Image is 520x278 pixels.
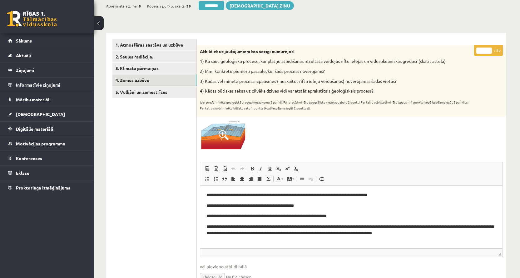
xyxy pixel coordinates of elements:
[211,164,220,173] a: Ievietot kā vienkāršu tekstu (vadīšanas taustiņš+pārslēgšanas taustiņš+V)
[306,175,315,183] a: Atsaistīt
[147,1,186,11] span: Kopējais punktu skaits:
[6,6,295,13] body: Bagātinātā teksta redaktors, wiswyg-editor-47024953563820-1757528648-122
[16,155,42,161] span: Konferences
[229,164,238,173] a: Atcelt (vadīšanas taustiņš+Z)
[8,107,86,121] a: [DEMOGRAPHIC_DATA]
[16,38,32,43] span: Sākums
[16,63,86,77] legend: Ziņojumi
[200,88,472,94] p: 4) Kādas būtiskas sekas uz cilvēka dzīves vidi var atstāt aprakstītais ģeoloģiskais process?
[200,48,295,54] strong: Atbildiet uz jautājumiem tos secīgi numurējot!
[226,1,294,10] a: [DEMOGRAPHIC_DATA] ziņu
[112,51,196,63] a: 2. Saules radiācija.
[8,63,86,77] a: Ziņojumi
[8,78,86,92] a: Informatīvie ziņojumi
[246,175,255,183] a: Izlīdzināt pa labi
[8,151,86,165] a: Konferences
[186,1,191,11] span: 29
[139,1,141,11] span: 5
[220,175,229,183] a: Bloka citāts
[8,92,86,107] a: Mācību materiāli
[112,74,196,86] a: 4. Zemes uzbūve
[200,263,503,270] span: vai pievieno atbildi failā
[16,185,70,190] span: Proktoringa izmēģinājums
[112,39,196,51] a: 1. Atmosfēras sastāvs un uzbūve
[200,100,469,111] sub: (par precīzi minēta ģeoloģiskā procesa nosaukumu 2 punkti. Par precīzi minētu ģeogrāfisko vietu/a...
[7,11,57,27] a: Rīgas 1. Tālmācības vidusskola
[200,186,503,248] iframe: Bagātinātā teksta redaktors, wiswyg-editor-user-answer-47024838171940
[474,45,503,56] p: / 8p
[8,180,86,195] a: Proktoringa izmēģinājums
[248,164,257,173] a: Treknraksts (vadīšanas taustiņš+B)
[203,175,211,183] a: Ievietot/noņemt numurētu sarakstu
[8,166,86,180] a: Eklase
[498,252,501,255] span: Mērogot
[8,136,86,151] a: Motivācijas programma
[211,175,220,183] a: Ievietot/noņemt sarakstu ar aizzīmēm
[292,164,300,173] a: Noņemt stilus
[255,175,264,183] a: Izlīdzināt malas
[200,58,472,64] p: 1) Kā sauc ģeoloģisku procesu, kur plātņu atbīdīšanās rezultātā veidojas riftu ielejas un vidusok...
[200,68,472,74] p: 2) Mini konkrētu piemēru pasaulē, kur šāds process novērojams?
[16,111,65,117] span: [DEMOGRAPHIC_DATA]
[298,175,306,183] a: Saite (vadīšanas taustiņš+K)
[283,164,292,173] a: Augšraksts
[16,53,31,58] span: Aktuāli
[220,164,229,173] a: Ievietot no Worda
[265,164,274,173] a: Pasvītrojums (vadīšanas taustiņš+U)
[16,170,29,176] span: Eklase
[229,175,238,183] a: Izlīdzināt pa kreisi
[238,175,246,183] a: Centrēti
[16,78,86,92] legend: Informatīvie ziņojumi
[16,141,65,146] span: Motivācijas programma
[200,78,472,84] p: 3) Kādas vēl minētā procesa izpausmes ( neskaitot riftu ieleju veidošanos) novērojamas šādās vietās?
[8,122,86,136] a: Digitālie materiāli
[264,175,273,183] a: Math
[8,33,86,48] a: Sākums
[274,175,285,183] a: Teksta krāsa
[317,175,325,183] a: Ievietot lapas pārtraukumu drukai
[274,164,283,173] a: Apakšraksts
[106,1,138,11] span: Aprēķinātā atzīme:
[203,164,211,173] a: Ielīmēt (vadīšanas taustiņš+V)
[16,126,53,132] span: Digitālie materiāli
[238,164,246,173] a: Atkārtot (vadīšanas taustiņš+Y)
[6,6,295,23] body: Bagātinātā teksta redaktors, wiswyg-editor-47024953563440-1757528648-797
[200,120,247,149] img: vbc.png
[8,48,86,63] a: Aktuāli
[112,63,196,74] a: 3. Klimata pārmaiņas
[112,86,196,98] a: 5. Vulkāni un zemestrīces
[257,164,265,173] a: Slīpraksts (vadīšanas taustiņš+I)
[285,175,296,183] a: Fona krāsa
[16,97,51,102] span: Mācību materiāli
